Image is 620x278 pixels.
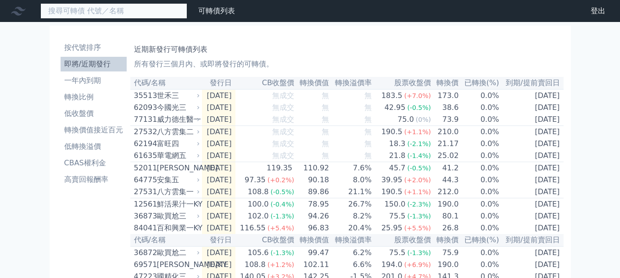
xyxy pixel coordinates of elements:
[61,106,127,121] a: 低收盤價
[130,234,202,246] th: 代碼/名稱
[61,42,127,53] li: 按代號排序
[134,259,155,270] div: 69571
[364,103,372,112] span: 無
[387,163,408,174] div: 45.7
[500,246,564,259] td: [DATE]
[431,174,459,186] td: 44.3
[330,246,372,259] td: 6.2%
[500,114,564,126] td: [DATE]
[295,77,330,89] th: 轉換價值
[380,126,404,137] div: 190.5
[431,102,459,114] td: 38.6
[431,186,459,198] td: 212.0
[202,138,235,150] td: [DATE]
[500,89,564,102] td: [DATE]
[202,102,235,114] td: [DATE]
[295,222,330,234] td: 96.83
[380,90,404,101] div: 183.5
[202,89,235,102] td: [DATE]
[270,213,294,220] span: (-1.3%)
[459,174,499,186] td: 0.0%
[268,261,294,268] span: (+1.2%)
[387,150,408,161] div: 21.8
[61,158,127,169] li: CBAS權利金
[61,141,127,152] li: 低轉換溢價
[272,139,294,148] span: 無成交
[61,174,127,185] li: 高賣回報酬率
[416,116,431,123] span: (0%)
[387,247,408,258] div: 75.5
[387,138,408,149] div: 18.3
[431,77,459,89] th: 轉換價
[407,249,431,256] span: (-1.3%)
[500,259,564,271] td: [DATE]
[157,90,198,101] div: 世禾三
[431,234,459,246] th: 轉換價
[243,259,268,270] div: 108.8
[431,259,459,271] td: 190.0
[238,223,268,234] div: 116.55
[202,126,235,138] td: [DATE]
[330,162,372,174] td: 7.6%
[380,174,404,185] div: 39.95
[364,151,372,160] span: 無
[459,246,499,259] td: 0.0%
[380,259,404,270] div: 194.0
[243,174,268,185] div: 97.35
[459,259,499,271] td: 0.0%
[134,150,155,161] div: 61635
[407,213,431,220] span: (-1.3%)
[459,150,499,162] td: 0.0%
[246,247,271,258] div: 105.6
[134,59,560,70] p: 所有發行三個月內、或即將發行的可轉債。
[396,114,416,125] div: 75.0
[459,186,499,198] td: 0.0%
[202,234,235,246] th: 發行日
[202,210,235,222] td: [DATE]
[272,127,294,136] span: 無成交
[459,89,499,102] td: 0.0%
[157,114,198,125] div: 威力德生醫一
[134,199,155,210] div: 12561
[404,128,431,136] span: (+1.1%)
[61,40,127,55] a: 按代號排序
[134,44,560,55] h1: 近期新發行可轉債列表
[431,222,459,234] td: 26.8
[459,234,499,246] th: 已轉換(%)
[235,234,295,246] th: CB收盤價
[330,198,372,211] td: 26.7%
[364,139,372,148] span: 無
[134,102,155,113] div: 62093
[407,201,431,208] span: (-2.3%)
[459,114,499,126] td: 0.0%
[407,164,431,172] span: (-0.5%)
[157,186,198,197] div: 八方雲集一
[295,174,330,186] td: 90.18
[270,188,294,196] span: (-0.5%)
[61,73,127,88] a: 一年內到期
[202,150,235,162] td: [DATE]
[431,246,459,259] td: 75.9
[322,115,329,124] span: 無
[295,246,330,259] td: 99.47
[157,247,198,258] div: 歐買尬二
[431,150,459,162] td: 25.02
[330,77,372,89] th: 轉換溢價率
[322,139,329,148] span: 無
[500,102,564,114] td: [DATE]
[431,138,459,150] td: 21.17
[500,162,564,174] td: [DATE]
[157,102,198,113] div: 今國光三
[202,246,235,259] td: [DATE]
[431,89,459,102] td: 173.0
[134,247,155,258] div: 36872
[202,186,235,198] td: [DATE]
[404,224,431,232] span: (+5.5%)
[61,125,127,136] li: 轉換價值接近百元
[61,90,127,104] a: 轉換比例
[134,90,155,101] div: 35513
[61,57,127,71] a: 即將/近期發行
[61,123,127,137] a: 轉換價值接近百元
[134,114,155,125] div: 77131
[61,75,127,86] li: 一年內到期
